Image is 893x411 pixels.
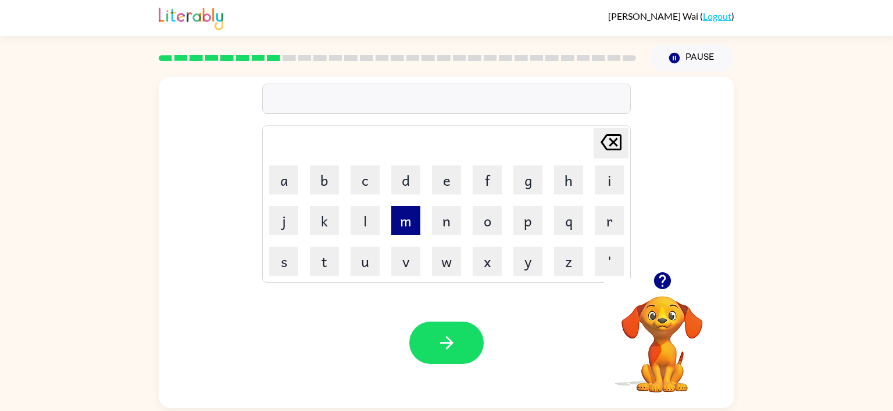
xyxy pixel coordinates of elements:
[159,5,223,30] img: Literably
[432,165,461,194] button: e
[351,247,380,276] button: u
[310,206,339,235] button: k
[351,165,380,194] button: c
[595,206,624,235] button: r
[269,206,298,235] button: j
[595,247,624,276] button: '
[269,247,298,276] button: s
[391,206,420,235] button: m
[595,165,624,194] button: i
[432,247,461,276] button: w
[473,165,502,194] button: f
[310,165,339,194] button: b
[351,206,380,235] button: l
[554,165,583,194] button: h
[391,247,420,276] button: v
[473,247,502,276] button: x
[554,206,583,235] button: q
[473,206,502,235] button: o
[604,278,720,394] video: Your browser must support playing .mp4 files to use Literably. Please try using another browser.
[608,10,734,21] div: ( )
[513,206,542,235] button: p
[513,247,542,276] button: y
[310,247,339,276] button: t
[703,10,731,21] a: Logout
[391,165,420,194] button: d
[554,247,583,276] button: z
[513,165,542,194] button: g
[432,206,461,235] button: n
[650,45,734,71] button: Pause
[608,10,700,21] span: [PERSON_NAME] Wai
[269,165,298,194] button: a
